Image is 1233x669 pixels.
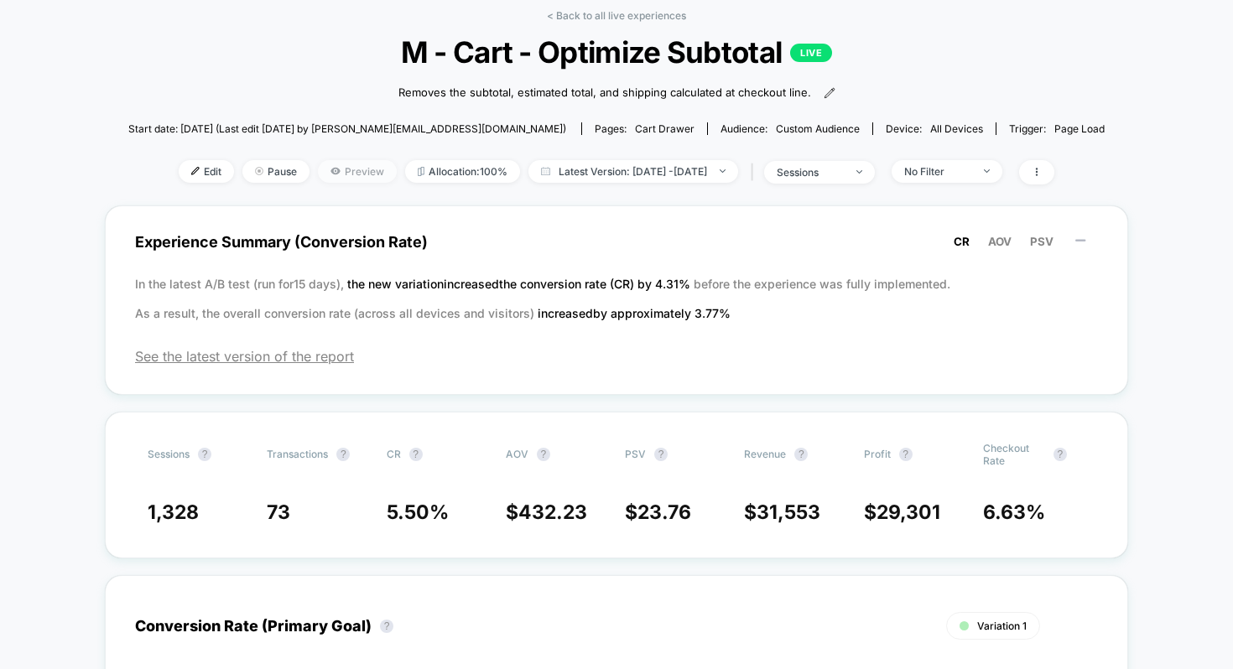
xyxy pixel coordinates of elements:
[777,166,844,179] div: sessions
[904,165,971,178] div: No Filter
[135,223,1098,261] span: Experience Summary (Conversion Rate)
[794,448,808,461] button: ?
[387,500,449,524] span: 5.50 %
[625,448,646,460] span: PSV
[148,500,199,524] span: 1,328
[148,448,190,460] span: Sessions
[930,122,983,135] span: all devices
[128,122,566,135] span: Start date: [DATE] (Last edit [DATE] by [PERSON_NAME][EMAIL_ADDRESS][DOMAIN_NAME])
[984,169,990,173] img: end
[595,122,695,135] div: Pages:
[720,169,726,173] img: end
[506,500,587,524] span: $
[983,442,1045,467] span: Checkout Rate
[625,500,691,524] span: $
[1009,122,1105,135] div: Trigger:
[380,620,393,633] button: ?
[1030,235,1054,248] span: PSV
[347,277,694,291] span: the new variation increased the conversion rate (CR) by 4.31 %
[899,448,913,461] button: ?
[135,348,1098,365] span: See the latest version of the report
[877,500,940,524] span: 29,301
[398,85,811,101] span: Removes the subtotal, estimated total, and shipping calculated at checkout line.
[977,620,1027,632] span: Variation 1
[864,448,891,460] span: Profit
[191,167,200,175] img: edit
[418,167,424,176] img: rebalance
[1054,122,1105,135] span: Page Load
[654,448,668,461] button: ?
[242,160,310,183] span: Pause
[547,9,686,22] a: < Back to all live experiences
[405,160,520,183] span: Allocation: 100%
[721,122,860,135] div: Audience:
[318,160,397,183] span: Preview
[537,448,550,461] button: ?
[135,269,1098,328] p: In the latest A/B test (run for 15 days), before the experience was fully implemented. As a resul...
[790,44,832,62] p: LIVE
[336,448,350,461] button: ?
[518,500,587,524] span: 432.23
[744,448,786,460] span: Revenue
[757,500,820,524] span: 31,553
[267,500,290,524] span: 73
[177,34,1055,70] span: M - Cart - Optimize Subtotal
[198,448,211,461] button: ?
[1025,234,1059,249] button: PSV
[856,170,862,174] img: end
[872,122,996,135] span: Device:
[988,235,1012,248] span: AOV
[409,448,423,461] button: ?
[864,500,940,524] span: $
[506,448,528,460] span: AOV
[744,500,820,524] span: $
[637,500,691,524] span: 23.76
[747,160,764,184] span: |
[776,122,860,135] span: Custom Audience
[528,160,738,183] span: Latest Version: [DATE] - [DATE]
[255,167,263,175] img: end
[387,448,401,460] span: CR
[949,234,975,249] button: CR
[983,234,1017,249] button: AOV
[635,122,695,135] span: cart drawer
[179,160,234,183] span: Edit
[1054,448,1067,461] button: ?
[538,306,731,320] span: increased by approximately 3.77 %
[267,448,328,460] span: Transactions
[983,500,1045,524] span: 6.63 %
[954,235,970,248] span: CR
[541,167,550,175] img: calendar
